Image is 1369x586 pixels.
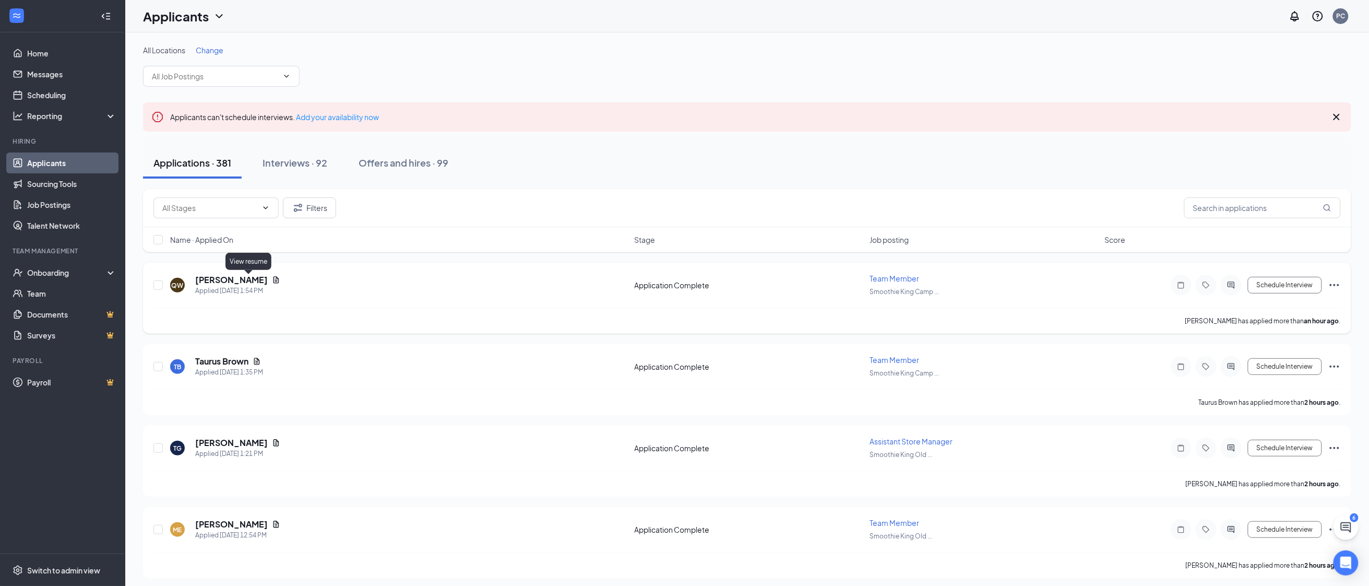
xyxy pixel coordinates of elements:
svg: Ellipses [1328,523,1341,536]
div: Open Intercom Messenger [1334,550,1359,576]
svg: ChevronDown [213,10,225,22]
a: Job Postings [27,194,116,215]
svg: Document [253,357,261,366]
svg: Settings [13,565,23,576]
svg: Tag [1200,525,1212,534]
svg: ChevronDown [261,204,270,212]
span: Team Member [870,355,919,365]
button: Filter Filters [283,197,336,218]
svg: Note [1175,362,1187,371]
svg: Tag [1200,362,1212,371]
input: Search in applications [1184,197,1341,218]
div: Applied [DATE] 12:54 PM [195,530,280,541]
svg: ChevronDown [282,72,291,80]
svg: ActiveChat [1225,362,1237,371]
svg: Collapse [101,11,111,21]
svg: WorkstreamLogo [11,10,22,21]
div: TG [173,444,182,453]
div: View resume [225,253,271,270]
svg: ActiveChat [1225,444,1237,452]
svg: Note [1175,281,1187,289]
svg: MagnifyingGlass [1323,204,1331,212]
svg: Ellipses [1328,442,1341,454]
a: Messages [27,64,116,85]
div: QW [172,281,184,290]
div: Reporting [27,111,117,121]
span: Applicants can't schedule interviews. [170,112,379,122]
div: PC [1337,11,1346,20]
div: Applications · 381 [153,156,231,169]
div: Team Management [13,247,114,255]
svg: Notifications [1289,10,1301,22]
b: 2 hours ago [1305,561,1339,569]
div: Application Complete [635,524,864,535]
h5: [PERSON_NAME] [195,437,268,449]
b: 2 hours ago [1305,399,1339,406]
svg: ActiveChat [1225,525,1237,534]
a: DocumentsCrown [27,304,116,325]
span: Team Member [870,274,919,283]
button: Schedule Interview [1248,521,1322,538]
button: ChatActive [1334,515,1359,540]
a: Team [27,283,116,304]
span: Team Member [870,518,919,528]
h5: Taurus Brown [195,356,248,367]
span: Change [196,45,223,55]
span: Score [1105,235,1126,245]
p: [PERSON_NAME] has applied more than . [1186,479,1341,488]
button: Schedule Interview [1248,277,1322,294]
svg: Tag [1200,281,1212,289]
span: Smoothie King Old ... [870,451,932,459]
span: Job posting [870,235,909,245]
button: Schedule Interview [1248,440,1322,456]
svg: Ellipses [1328,360,1341,373]
span: All Locations [143,45,185,55]
span: Stage [635,235,656,245]
svg: ActiveChat [1225,281,1237,289]
h1: Applicants [143,7,209,25]
div: Applied [DATE] 1:21 PM [195,449,280,459]
a: Applicants [27,153,116,173]
div: Offers and hires · 99 [359,156,448,169]
svg: Ellipses [1328,279,1341,291]
div: Switch to admin view [27,565,100,576]
a: Home [27,43,116,64]
div: Application Complete [635,443,864,453]
a: SurveysCrown [27,325,116,346]
p: Taurus Brown has applied more than . [1199,398,1341,407]
span: Name · Applied On [170,235,233,245]
svg: Note [1175,525,1187,534]
svg: Cross [1330,111,1343,123]
p: [PERSON_NAME] has applied more than . [1186,561,1341,570]
p: [PERSON_NAME] has applied more than . [1185,317,1341,325]
div: Application Complete [635,280,864,290]
svg: Analysis [13,111,23,121]
svg: Document [272,439,280,447]
div: Applied [DATE] 1:35 PM [195,367,263,378]
svg: Note [1175,444,1187,452]
h5: [PERSON_NAME] [195,519,268,530]
div: Application Complete [635,361,864,372]
span: Smoothie King Camp ... [870,288,939,296]
div: Onboarding [27,267,108,278]
svg: QuestionInfo [1312,10,1324,22]
div: TB [174,362,181,371]
a: Sourcing Tools [27,173,116,194]
span: Assistant Store Manager [870,437,953,446]
svg: Filter [292,202,304,214]
svg: Document [272,276,280,284]
div: Hiring [13,137,114,146]
a: Add your availability now [296,112,379,122]
div: 6 [1350,513,1359,522]
h5: [PERSON_NAME] [195,274,268,286]
button: Schedule Interview [1248,358,1322,375]
div: ME [173,525,182,534]
a: PayrollCrown [27,372,116,393]
input: All Job Postings [152,71,278,82]
b: 2 hours ago [1305,480,1339,488]
div: Payroll [13,356,114,365]
b: an hour ago [1304,317,1339,325]
a: Talent Network [27,215,116,236]
svg: Tag [1200,444,1212,452]
span: Smoothie King Old ... [870,532,932,540]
